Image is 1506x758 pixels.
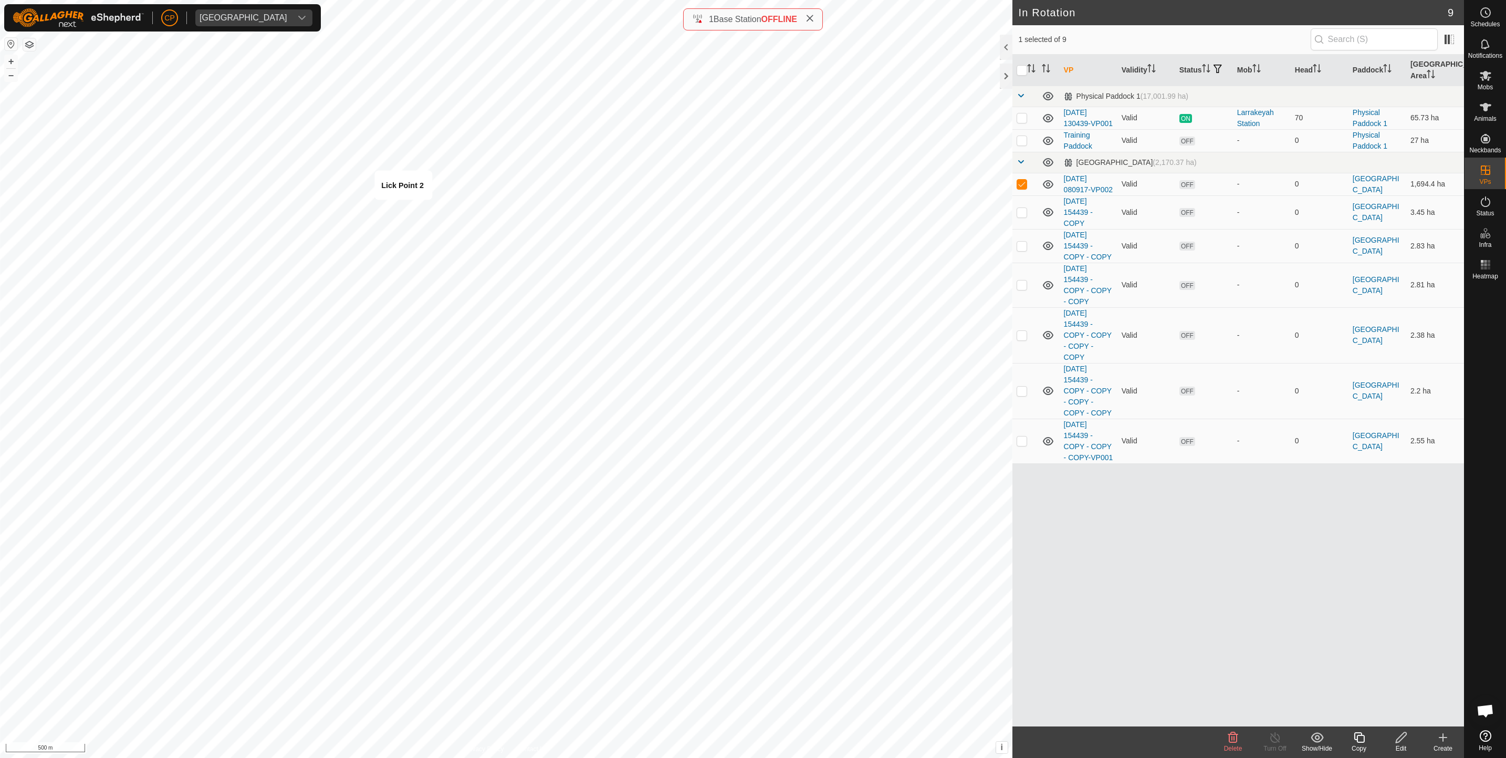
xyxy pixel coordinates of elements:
div: Turn Off [1254,744,1296,753]
th: Paddock [1348,55,1406,86]
td: Valid [1117,173,1175,195]
span: OFF [1179,387,1195,396]
td: 65.73 ha [1406,107,1464,129]
td: 0 [1291,307,1348,363]
th: Mob [1233,55,1291,86]
p-sorticon: Activate to sort [1027,66,1036,74]
span: OFF [1179,331,1195,340]
span: Schedules [1470,21,1500,27]
td: Valid [1117,195,1175,229]
span: Neckbands [1469,147,1501,153]
button: – [5,69,17,81]
span: OFF [1179,242,1195,251]
a: [DATE] 154439 - COPY - COPY - COPY-VP001 [1064,420,1113,462]
div: Edit [1380,744,1422,753]
span: Status [1476,210,1494,216]
div: - [1237,279,1287,290]
div: Create [1422,744,1464,753]
span: OFFLINE [761,15,797,24]
p-sorticon: Activate to sort [1427,71,1435,80]
div: - [1237,386,1287,397]
span: Base Station [714,15,761,24]
td: 1,694.4 ha [1406,173,1464,195]
td: Valid [1117,307,1175,363]
a: [DATE] 154439 - COPY [1064,197,1093,227]
span: (2,170.37 ha) [1153,158,1196,167]
button: + [5,55,17,68]
span: Manbulloo Station [195,9,291,26]
span: 9 [1448,5,1453,20]
td: Valid [1117,129,1175,152]
div: [GEOGRAPHIC_DATA] [200,14,287,22]
p-sorticon: Activate to sort [1252,66,1261,74]
a: Training Paddock [1064,131,1092,150]
span: 1 [709,15,714,24]
a: [GEOGRAPHIC_DATA] [1353,174,1399,194]
td: 0 [1291,129,1348,152]
th: VP [1060,55,1117,86]
div: [GEOGRAPHIC_DATA] [1064,158,1197,167]
td: 2.2 ha [1406,363,1464,419]
div: - [1237,241,1287,252]
span: i [1000,743,1002,752]
button: Reset Map [5,38,17,50]
a: [GEOGRAPHIC_DATA] [1353,275,1399,295]
span: OFF [1179,137,1195,146]
th: [GEOGRAPHIC_DATA] Area [1406,55,1464,86]
a: Physical Paddock 1 [1353,108,1387,128]
a: [DATE] 154439 - COPY - COPY [1064,231,1112,261]
a: Help [1465,726,1506,755]
td: 0 [1291,173,1348,195]
span: OFF [1179,180,1195,189]
span: Delete [1224,745,1242,752]
a: [DATE] 154439 - COPY - COPY - COPY - COPY [1064,309,1112,361]
span: Animals [1474,116,1497,122]
td: 0 [1291,263,1348,307]
td: 2.83 ha [1406,229,1464,263]
span: CP [164,13,174,24]
a: Contact Us [516,744,547,754]
a: Privacy Policy [465,744,504,754]
td: 3.45 ha [1406,195,1464,229]
td: 70 [1291,107,1348,129]
span: OFF [1179,208,1195,217]
div: - [1237,207,1287,218]
a: [DATE] 080917-VP002 [1064,174,1113,194]
p-sorticon: Activate to sort [1383,66,1392,74]
td: Valid [1117,419,1175,463]
div: - [1237,135,1287,146]
p-sorticon: Activate to sort [1147,66,1156,74]
td: 0 [1291,419,1348,463]
th: Status [1175,55,1233,86]
a: [DATE] 154439 - COPY - COPY - COPY [1064,264,1112,306]
span: Notifications [1468,53,1502,59]
a: [DATE] 130439-VP001 [1064,108,1113,128]
td: 27 ha [1406,129,1464,152]
div: - [1237,435,1287,447]
div: Open chat [1470,695,1501,726]
a: [GEOGRAPHIC_DATA] [1353,236,1399,255]
td: Valid [1117,263,1175,307]
h2: In Rotation [1019,6,1448,19]
a: [GEOGRAPHIC_DATA] [1353,202,1399,222]
td: 0 [1291,195,1348,229]
td: Valid [1117,363,1175,419]
a: [GEOGRAPHIC_DATA] [1353,325,1399,345]
span: ON [1179,114,1192,123]
a: [DATE] 154439 - COPY - COPY - COPY - COPY - COPY [1064,365,1112,417]
div: - [1237,330,1287,341]
td: 0 [1291,229,1348,263]
button: Map Layers [23,38,36,51]
p-sorticon: Activate to sort [1313,66,1321,74]
a: [GEOGRAPHIC_DATA] [1353,381,1399,400]
div: Larrakeyah Station [1237,107,1287,129]
th: Head [1291,55,1348,86]
a: Physical Paddock 1 [1353,131,1387,150]
div: - [1237,179,1287,190]
div: dropdown trigger [291,9,312,26]
a: [GEOGRAPHIC_DATA] [1353,431,1399,451]
span: (17,001.99 ha) [1141,92,1188,100]
span: OFF [1179,437,1195,446]
div: Show/Hide [1296,744,1338,753]
img: Gallagher Logo [13,8,144,27]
